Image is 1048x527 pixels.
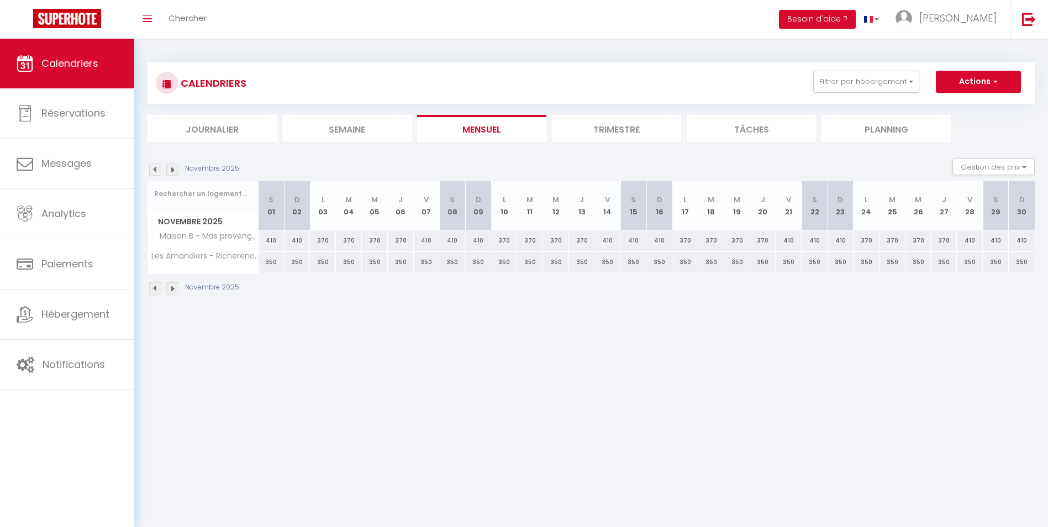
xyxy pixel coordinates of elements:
div: 350 [750,252,776,272]
div: 350 [414,252,440,272]
abbr: L [683,194,687,205]
div: 350 [698,252,724,272]
th: 08 [439,181,465,230]
abbr: J [398,194,403,205]
th: 13 [569,181,595,230]
div: 370 [854,230,880,251]
p: Novembre 2025 [185,164,239,174]
div: 410 [776,230,802,251]
th: 21 [776,181,802,230]
li: Mensuel [417,115,546,142]
div: 370 [750,230,776,251]
div: 350 [491,252,517,272]
th: 18 [698,181,724,230]
li: Journalier [148,115,277,142]
span: Paiements [41,257,93,271]
button: Besoin d'aide ? [779,10,856,29]
div: 350 [828,252,854,272]
div: 370 [517,230,543,251]
th: 24 [854,181,880,230]
div: 370 [336,230,362,251]
abbr: M [371,194,378,205]
div: 410 [284,230,310,251]
div: 370 [491,230,517,251]
abbr: D [657,194,662,205]
span: Hébergement [41,307,109,321]
abbr: J [580,194,584,205]
div: 350 [620,252,646,272]
div: 350 [310,252,336,272]
div: 350 [569,252,595,272]
div: 350 [517,252,543,272]
abbr: V [786,194,791,205]
div: 350 [336,252,362,272]
div: 350 [854,252,880,272]
th: 26 [905,181,931,230]
div: 410 [594,230,620,251]
div: 350 [802,252,828,272]
abbr: S [993,194,998,205]
span: [PERSON_NAME] [919,11,997,25]
div: 370 [362,230,388,251]
th: 19 [724,181,750,230]
div: 350 [957,252,983,272]
abbr: V [967,194,972,205]
abbr: V [605,194,610,205]
div: 370 [931,230,957,251]
button: Actions [936,71,1021,93]
div: 350 [362,252,388,272]
img: logout [1022,12,1036,26]
th: 16 [646,181,672,230]
abbr: S [631,194,636,205]
img: Super Booking [33,9,101,28]
span: Messages [41,156,92,170]
span: Calendriers [41,56,98,70]
abbr: L [865,194,868,205]
th: 20 [750,181,776,230]
div: 350 [931,252,957,272]
div: 350 [439,252,465,272]
abbr: M [734,194,740,205]
li: Planning [821,115,951,142]
th: 28 [957,181,983,230]
abbr: J [761,194,765,205]
span: Novembre 2025 [148,214,258,230]
div: 350 [905,252,931,272]
div: 350 [724,252,750,272]
div: 410 [465,230,491,251]
abbr: M [552,194,559,205]
li: Semaine [282,115,412,142]
th: 09 [465,181,491,230]
div: 350 [1009,252,1035,272]
abbr: M [889,194,896,205]
abbr: D [838,194,843,205]
div: 410 [828,230,854,251]
p: Novembre 2025 [185,282,239,293]
span: Analytics [41,207,86,220]
div: 350 [983,252,1009,272]
div: 410 [983,230,1009,251]
th: 01 [259,181,285,230]
th: 11 [517,181,543,230]
th: 06 [388,181,414,230]
div: 370 [388,230,414,251]
abbr: S [450,194,455,205]
div: 370 [543,230,569,251]
abbr: D [1019,194,1025,205]
abbr: J [942,194,946,205]
div: 410 [414,230,440,251]
abbr: D [294,194,300,205]
img: ... [896,10,912,27]
div: 410 [620,230,646,251]
th: 25 [880,181,905,230]
div: 410 [802,230,828,251]
div: 350 [543,252,569,272]
abbr: S [812,194,817,205]
div: 370 [569,230,595,251]
button: Filtrer par hébergement [813,71,919,93]
h3: CALENDRIERS [178,71,246,96]
div: 410 [957,230,983,251]
th: 30 [1009,181,1035,230]
th: 02 [284,181,310,230]
div: 410 [1009,230,1035,251]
